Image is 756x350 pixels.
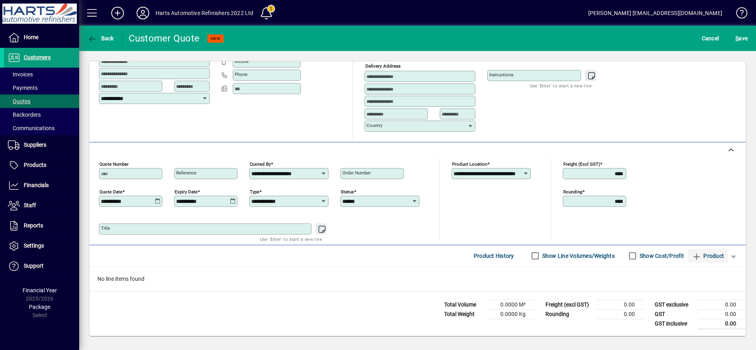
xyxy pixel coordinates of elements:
[541,309,597,319] td: Rounding
[474,250,514,262] span: Product History
[597,300,644,309] td: 0.00
[735,32,748,45] span: ave
[250,189,259,194] mat-label: Type
[211,36,220,41] span: NEW
[651,300,698,309] td: GST exclusive
[4,176,79,195] a: Financials
[597,309,644,319] td: 0.00
[452,161,487,166] mat-label: Product location
[700,31,721,45] button: Cancel
[489,72,513,78] mat-label: Instructions
[688,249,728,263] button: Product
[250,161,271,166] mat-label: Quoted by
[588,7,722,19] div: [PERSON_NAME] [EMAIL_ADDRESS][DOMAIN_NAME]
[79,31,123,45] app-page-header-button: Back
[8,112,41,118] span: Backorders
[175,189,198,194] mat-label: Expiry date
[4,95,79,108] a: Quotes
[24,202,36,208] span: Staff
[4,68,79,81] a: Invoices
[235,72,247,77] mat-label: Phone
[87,35,114,42] span: Back
[733,31,750,45] button: Save
[4,155,79,175] a: Products
[24,242,44,249] span: Settings
[530,81,592,90] mat-hint: Use 'Enter' to start a new line
[24,182,49,188] span: Financials
[4,196,79,216] a: Staff
[130,6,156,20] button: Profile
[471,249,517,263] button: Product History
[8,125,55,131] span: Communications
[4,81,79,95] a: Payments
[24,34,38,40] span: Home
[692,250,724,262] span: Product
[129,32,200,45] div: Customer Quote
[541,252,615,260] label: Show Line Volumes/Weights
[4,216,79,236] a: Reports
[4,28,79,47] a: Home
[563,161,600,166] mat-label: Freight (excl GST)
[651,319,698,329] td: GST inclusive
[440,300,488,309] td: Total Volume
[702,32,719,45] span: Cancel
[4,121,79,135] a: Communications
[730,2,746,27] a: Knowledge Base
[4,135,79,155] a: Suppliers
[341,189,354,194] mat-label: Status
[342,170,371,176] mat-label: Order number
[440,309,488,319] td: Total Weight
[563,189,582,194] mat-label: Rounding
[156,7,253,19] div: Harts Automotive Refinishers 2022 Ltd
[24,142,46,148] span: Suppliers
[176,170,196,176] mat-label: Reference
[85,31,116,45] button: Back
[260,235,322,244] mat-hint: Use 'Enter' to start a new line
[101,225,110,231] mat-label: Title
[4,236,79,256] a: Settings
[99,161,129,166] mat-label: Quote number
[698,319,746,329] td: 0.00
[698,309,746,319] td: 0.00
[638,252,684,260] label: Show Cost/Profit
[651,309,698,319] td: GST
[698,300,746,309] td: 0.00
[541,300,597,309] td: Freight (excl GST)
[8,71,33,78] span: Invoices
[8,85,38,91] span: Payments
[367,123,382,128] mat-label: Country
[105,6,130,20] button: Add
[24,162,46,168] span: Products
[8,98,30,104] span: Quotes
[29,304,50,310] span: Package
[4,108,79,121] a: Backorders
[23,287,57,293] span: Financial Year
[735,35,739,42] span: S
[235,59,249,64] mat-label: Mobile
[99,189,122,194] mat-label: Quote date
[24,263,44,269] span: Support
[488,300,535,309] td: 0.0000 M³
[488,309,535,319] td: 0.0000 Kg
[24,54,51,61] span: Customers
[89,267,746,291] div: No line items found
[4,256,79,276] a: Support
[24,222,43,229] span: Reports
